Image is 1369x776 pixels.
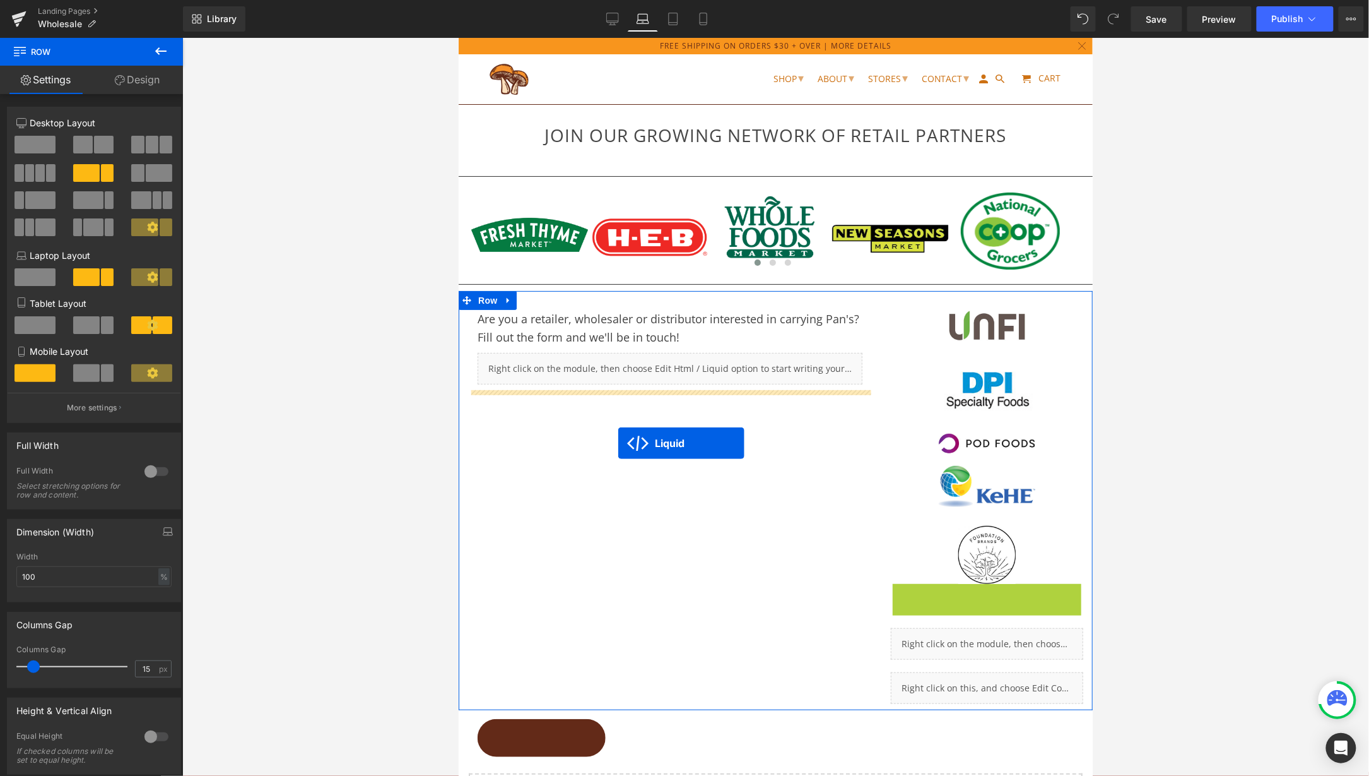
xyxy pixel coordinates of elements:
[16,249,172,262] p: Laptop Layout
[42,253,58,272] a: Expand / Collapse
[658,6,688,32] a: Tablet
[1146,13,1167,26] span: Save
[16,731,132,744] div: Equal Height
[19,272,404,309] p: Are you a retailer, wholesaler or distributor interested in carrying Pan's? Fill out the form and...
[688,6,719,32] a: Mobile
[16,552,172,561] div: Width
[9,88,625,107] h2: JOIN OUR GROWING NETWORK OF RETAIL PARTNERS
[16,520,94,537] div: Dimension (Width)
[628,6,658,32] a: Laptop
[38,6,183,16] a: Landing Pages
[16,116,172,129] p: Desktop Layout
[1101,6,1126,32] button: Redo
[207,13,237,25] span: Library
[1339,6,1364,32] button: More
[159,665,170,673] span: px
[16,645,172,654] div: Columns Gap
[16,612,73,630] div: Columns Gap
[597,6,628,32] a: Desktop
[1326,733,1356,763] div: Open Intercom Messenger
[1187,6,1252,32] a: Preview
[1272,14,1303,24] span: Publish
[91,66,183,94] a: Design
[16,566,172,587] input: auto
[16,698,112,716] div: Height & Vertical Align
[16,747,130,765] div: If checked columns will be set to equal height.
[13,38,139,66] span: Row
[67,402,117,414] p: More settings
[1071,6,1096,32] button: Undo
[16,297,172,310] p: Tablet Layout
[158,568,170,585] div: %
[16,482,130,499] div: Select stretching options for row and content.
[19,681,147,719] button: Rewards
[183,6,245,32] a: New Library
[16,253,42,272] span: Row
[8,393,180,422] button: More settings
[16,466,132,479] div: Full Width
[38,19,82,29] span: Wholesale
[1202,13,1237,26] span: Preview
[1257,6,1334,32] button: Publish
[16,433,59,451] div: Full Width
[16,345,172,358] p: Mobile Layout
